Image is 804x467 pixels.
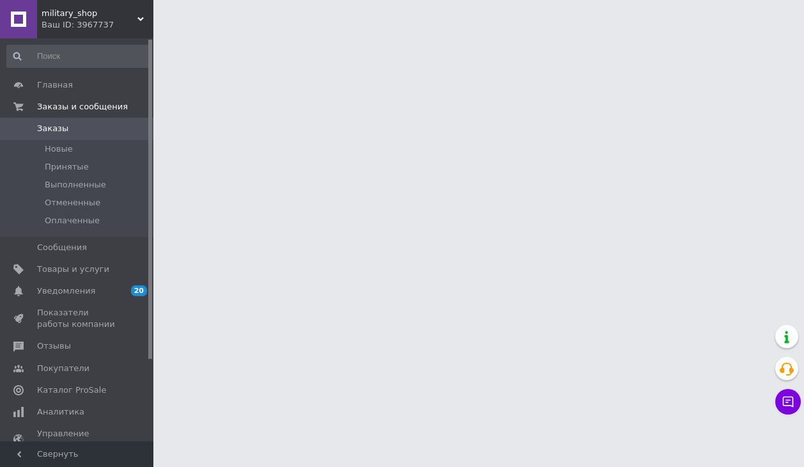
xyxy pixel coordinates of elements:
[37,363,89,374] span: Покупатели
[37,307,118,330] span: Показатели работы компании
[45,179,106,191] span: Выполненные
[37,406,84,418] span: Аналитика
[37,428,118,451] span: Управление сайтом
[131,285,147,296] span: 20
[37,285,95,297] span: Уведомления
[37,242,87,253] span: Сообщения
[37,79,73,91] span: Главная
[37,101,128,113] span: Заказы и сообщения
[37,123,68,134] span: Заказы
[42,19,153,31] div: Ваш ID: 3967737
[45,161,89,173] span: Принятые
[37,340,71,352] span: Отзывы
[37,384,106,396] span: Каталог ProSale
[45,215,100,226] span: Оплаченные
[6,45,151,68] input: Поиск
[775,389,801,415] button: Чат с покупателем
[45,143,73,155] span: Новые
[42,8,137,19] span: military_shop
[37,264,109,275] span: Товары и услуги
[45,197,100,209] span: Отмененные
